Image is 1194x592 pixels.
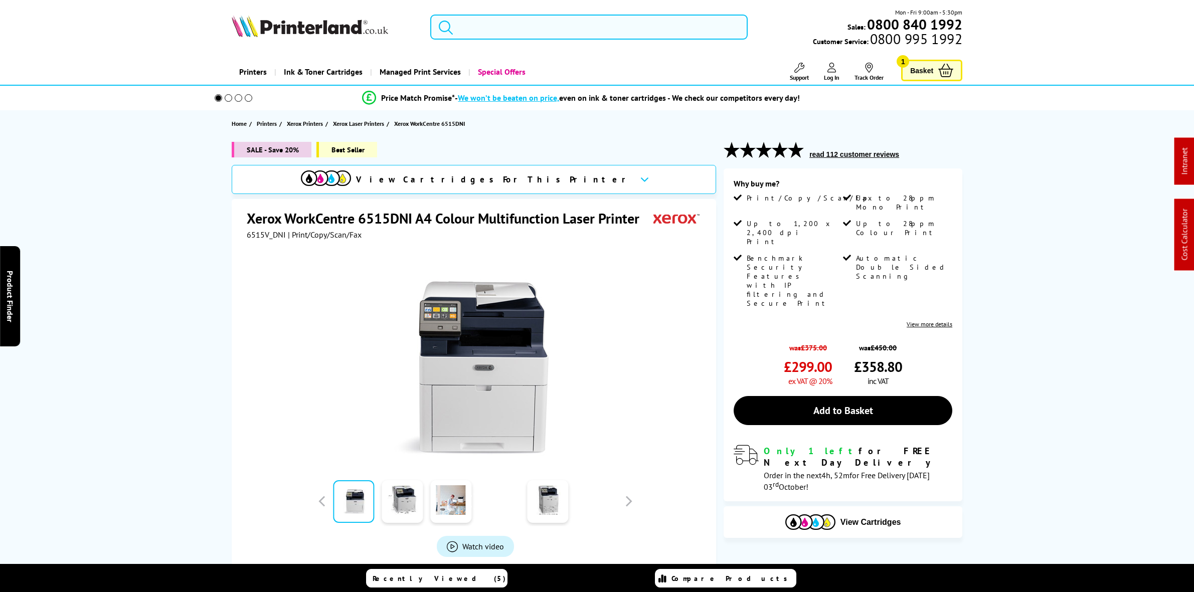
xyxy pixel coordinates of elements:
sup: rd [773,480,779,489]
a: Track Order [855,63,884,81]
div: modal_delivery [734,445,952,491]
li: modal_Promise [201,89,962,107]
span: Automatic Double Sided Scanning [856,254,950,281]
span: inc VAT [868,376,889,386]
span: 6515V_DNI [247,230,286,240]
span: Benchmark Security Features with IP filtering and Secure Print [747,254,841,308]
img: View Cartridges [301,170,351,186]
span: Customer Service: [813,34,962,46]
span: Watch video [462,541,504,551]
span: Recently Viewed (5) [373,574,506,583]
span: View Cartridges For This Printer [356,174,632,185]
span: Price Match Promise* [381,93,455,103]
h1: Xerox WorkCentre 6515DNI A4 Colour Multifunction Laser Printer [247,209,649,228]
span: ex VAT @ 20% [788,376,832,386]
a: Add to Basket [734,396,952,425]
div: Why buy me? [734,178,952,193]
span: Home [232,118,247,129]
span: | Print/Copy/Scan/Fax [288,230,362,240]
a: Recently Viewed (5) [366,569,507,587]
span: was [784,338,832,352]
button: View Cartridges [731,514,955,530]
a: Printerland Logo [232,15,418,39]
span: 4h, 52m [821,470,849,480]
img: Xerox WorkCentre 6515DNI [377,260,574,456]
span: Compare Products [671,574,793,583]
img: Printerland Logo [232,15,388,37]
span: Xerox Printers [287,118,323,129]
span: £358.80 [854,357,902,376]
a: Xerox Laser Printers [333,118,387,129]
a: Basket 1 [901,60,962,81]
span: Sales: [847,22,866,32]
a: Intranet [1179,148,1189,175]
span: Mon - Fri 9:00am - 5:30pm [895,8,962,17]
a: Support [790,63,809,81]
strike: £375.00 [801,343,827,352]
span: Xerox WorkCentre 6515DNI [394,118,465,129]
span: Product Finder [5,270,15,322]
b: 0800 840 1992 [867,15,962,34]
span: Up to 1,200 x 2,400 dpi Print [747,219,841,246]
a: Printers [257,118,279,129]
span: Only 1 left [764,445,859,457]
a: Xerox Printers [287,118,325,129]
a: Log In [824,63,839,81]
a: Special Offers [468,59,533,85]
span: Printers [257,118,277,129]
a: Product_All_Videos [437,536,514,557]
a: Xerox WorkCentre 6515DNI [394,118,467,129]
span: Support [790,74,809,81]
span: SALE - Save 20% [232,142,311,157]
span: Xerox Laser Printers [333,118,384,129]
a: Compare Products [655,569,796,587]
span: Up to 28ppm Colour Print [856,219,950,237]
div: - even on ink & toner cartridges - We check our competitors every day! [455,93,800,103]
a: Cost Calculator [1179,209,1189,261]
span: Log In [824,74,839,81]
strike: £450.00 [871,343,897,352]
span: Best Seller [316,142,377,157]
img: Cartridges [785,514,835,530]
span: £299.00 [784,357,832,376]
a: Printers [232,59,274,85]
span: 1 [897,55,909,68]
span: Ink & Toner Cartridges [284,59,363,85]
span: We won’t be beaten on price, [458,93,559,103]
span: was [854,338,902,352]
button: read 112 customer reviews [806,150,902,159]
a: Ink & Toner Cartridges [274,59,370,85]
a: 0800 840 1992 [866,20,962,29]
span: View Cartridges [840,518,901,527]
span: Order in the next for Free Delivery [DATE] 03 October! [764,470,930,492]
span: Basket [910,64,933,77]
a: Managed Print Services [370,59,468,85]
img: Xerox [653,209,700,228]
div: for FREE Next Day Delivery [764,445,952,468]
span: 0800 995 1992 [869,34,962,44]
a: View more details [907,320,952,328]
span: Up to 28ppm Mono Print [856,193,950,212]
a: Home [232,118,249,129]
span: Print/Copy/Scan/Fax [747,193,876,203]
